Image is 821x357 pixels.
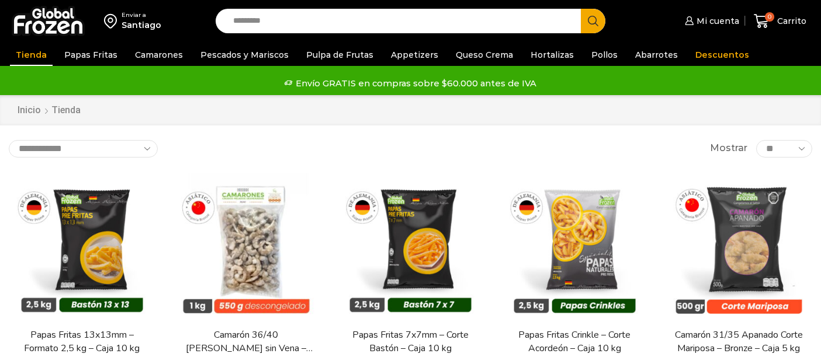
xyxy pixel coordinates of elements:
a: Pescados y Mariscos [195,44,295,66]
span: 0 [765,12,774,22]
button: Search button [581,9,605,33]
a: Appetizers [385,44,444,66]
div: Enviar a [122,11,161,19]
a: Camarón 36/40 [PERSON_NAME] sin Vena – Bronze – Caja 10 kg [181,328,313,355]
a: Hortalizas [525,44,580,66]
a: Descuentos [690,44,755,66]
h1: Tienda [51,104,81,116]
a: Mi cuenta [682,9,739,33]
a: Papas Fritas 13x13mm – Formato 2,5 kg – Caja 10 kg [16,328,148,355]
span: Carrito [774,15,806,27]
a: Camarón 31/35 Apanado Corte Mariposa – Bronze – Caja 5 kg [673,328,805,355]
a: Inicio [17,104,41,117]
a: Pulpa de Frutas [300,44,379,66]
a: Camarones [129,44,189,66]
nav: Breadcrumb [17,104,81,117]
a: Queso Crema [450,44,519,66]
div: Santiago [122,19,161,31]
select: Pedido de la tienda [9,140,158,157]
a: Papas Fritas [58,44,123,66]
a: Pollos [586,44,623,66]
a: 0 Carrito [751,8,809,35]
span: Mi cuenta [694,15,739,27]
span: Mostrar [710,142,747,155]
a: Abarrotes [629,44,684,66]
a: Papas Fritas 7x7mm – Corte Bastón – Caja 10 kg [345,328,477,355]
a: Papas Fritas Crinkle – Corte Acordeón – Caja 10 kg [509,328,641,355]
a: Tienda [10,44,53,66]
img: address-field-icon.svg [104,11,122,31]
